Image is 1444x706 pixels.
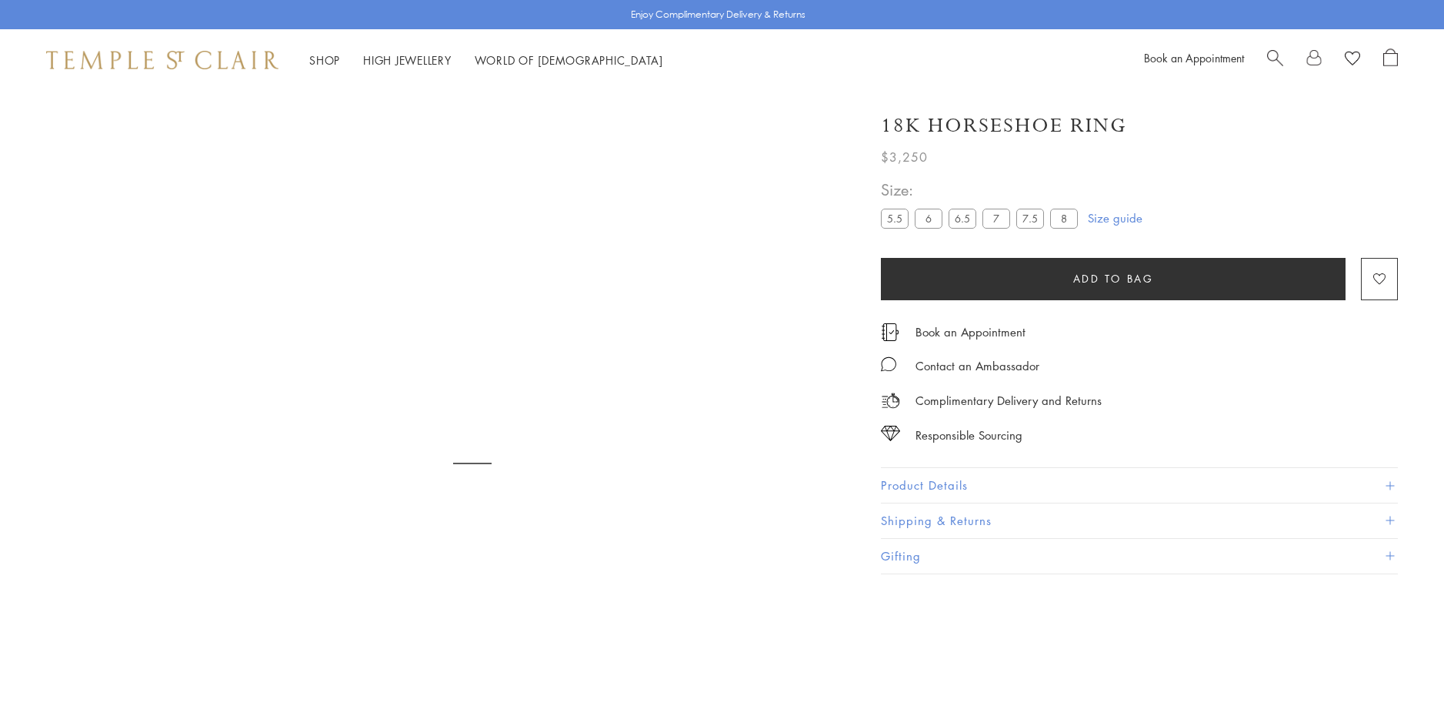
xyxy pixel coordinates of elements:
[631,7,805,22] p: Enjoy Complimentary Delivery & Returns
[1144,50,1244,65] a: Book an Appointment
[881,391,900,410] img: icon_delivery.svg
[915,323,1025,340] a: Book an Appointment
[881,356,896,372] img: MessageIcon-01_2.svg
[881,112,1127,139] h1: 18K Horseshoe Ring
[1088,210,1142,226] a: Size guide
[363,52,452,68] a: High JewelleryHigh Jewellery
[982,209,1010,228] label: 7
[881,209,909,228] label: 5.5
[915,391,1102,410] p: Complimentary Delivery and Returns
[949,209,976,228] label: 6.5
[915,426,1022,445] div: Responsible Sourcing
[915,356,1039,376] div: Contact an Ambassador
[881,468,1398,503] button: Product Details
[1267,49,1283,72] a: Search
[881,426,900,441] img: icon_sourcing.svg
[881,504,1398,538] button: Shipping & Returns
[881,147,928,167] span: $3,250
[881,258,1346,300] button: Add to bag
[309,52,340,68] a: ShopShop
[1367,634,1429,691] iframe: Gorgias live chat messenger
[1345,49,1360,72] a: View Wishlist
[309,51,663,70] nav: Main navigation
[475,52,663,68] a: World of [DEMOGRAPHIC_DATA]World of [DEMOGRAPHIC_DATA]
[881,539,1398,574] button: Gifting
[1383,49,1398,72] a: Open Shopping Bag
[1016,209,1044,228] label: 7.5
[1073,270,1154,287] span: Add to bag
[1050,209,1078,228] label: 8
[881,177,1084,202] span: Size:
[915,209,942,228] label: 6
[46,51,278,69] img: Temple St. Clair
[881,323,899,341] img: icon_appointment.svg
